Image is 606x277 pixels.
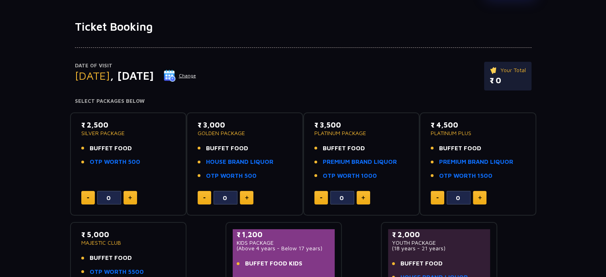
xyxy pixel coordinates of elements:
[75,20,531,33] h1: Ticket Booking
[198,130,292,136] p: GOLDEN PACKAGE
[323,144,365,153] span: BUFFET FOOD
[203,197,206,198] img: minus
[314,120,409,130] p: ₹ 3,500
[323,157,397,167] a: PREMIUM BRAND LIQUOR
[392,240,486,246] p: YOUTH PACKAGE
[320,197,322,198] img: minus
[75,62,196,70] p: Date of Visit
[245,196,249,200] img: plus
[128,196,132,200] img: plus
[490,66,498,75] img: ticket
[90,267,144,277] a: OTP WORTH 5500
[392,229,486,240] p: ₹ 2,000
[400,259,443,268] span: BUFFET FOOD
[245,259,302,268] span: BUFFET FOOD KIDS
[81,130,176,136] p: SILVER PACKAGE
[431,120,525,130] p: ₹ 4,500
[198,120,292,130] p: ₹ 3,000
[163,69,196,82] button: Change
[81,120,176,130] p: ₹ 2,500
[439,157,513,167] a: PREMIUM BRAND LIQUOR
[392,246,486,251] p: (18 years - 21 years)
[90,144,132,153] span: BUFFET FOOD
[439,144,481,153] span: BUFFET FOOD
[237,246,331,251] p: (Above 4 years - Below 17 years)
[490,75,526,86] p: ₹ 0
[323,171,377,181] a: OTP WORTH 1000
[490,66,526,75] p: Your Total
[81,229,176,240] p: ₹ 5,000
[431,130,525,136] p: PLATINUM PLUS
[436,197,439,198] img: minus
[75,69,110,82] span: [DATE]
[90,157,140,167] a: OTP WORTH 500
[206,157,273,167] a: HOUSE BRAND LIQUOR
[87,197,89,198] img: minus
[90,253,132,263] span: BUFFET FOOD
[75,98,531,104] h4: Select Packages Below
[206,171,257,181] a: OTP WORTH 500
[361,196,365,200] img: plus
[206,144,248,153] span: BUFFET FOOD
[478,196,482,200] img: plus
[237,240,331,246] p: KIDS PACKAGE
[439,171,492,181] a: OTP WORTH 1500
[237,229,331,240] p: ₹ 1,200
[81,240,176,246] p: MAJESTIC CLUB
[110,69,154,82] span: , [DATE]
[314,130,409,136] p: PLATINUM PACKAGE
